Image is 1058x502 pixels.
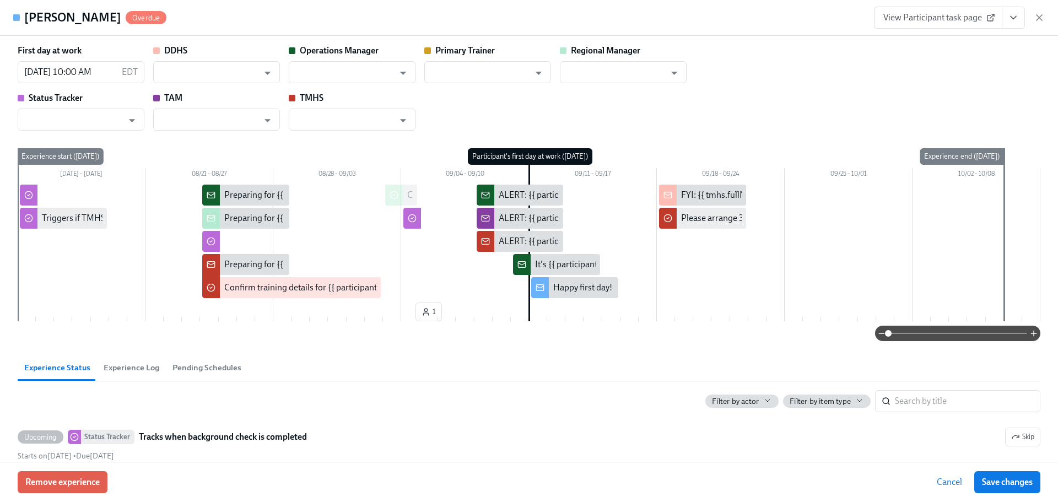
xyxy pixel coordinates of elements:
button: Filter by actor [705,395,779,408]
button: Save changes [974,471,1040,493]
button: 1 [415,303,442,321]
span: Cancel [937,477,962,488]
span: Filter by actor [712,396,759,407]
div: Status Tracker [81,430,134,444]
span: Remove experience [25,477,100,488]
button: Open [530,64,547,82]
div: 09/18 – 09/24 [657,168,785,182]
button: Cancel [929,471,970,493]
span: Overdue [126,14,166,22]
strong: Primary Trainer [435,45,495,56]
div: 08/21 – 08/27 [145,168,273,182]
div: Participant's first day at work ([DATE]) [468,148,592,165]
div: Preparing for {{ participant.fullName }}'s start ({{ participant.startDate | MM/DD/YYYY }}) [224,189,557,201]
label: First day at work [18,45,82,57]
div: 09/11 – 09/17 [529,168,657,182]
span: Experience Status [24,361,90,374]
button: Open [259,64,276,82]
div: 09/25 – 10/01 [785,168,913,182]
a: View Participant task page [874,7,1002,29]
strong: Status Tracker [29,93,83,103]
button: Open [259,112,276,129]
div: Happy first day! [553,282,612,294]
span: Filter by item type [790,396,851,407]
div: ALERT: {{ participant.fullName }} is scheduled to start on {{ participant.startDate | MM/DD }} an... [499,235,1025,247]
span: 1 [422,306,436,317]
div: Triggers if TMHS terms [42,212,129,224]
span: Friday, August 15th 2025, 10:00 am [76,451,114,461]
div: Preparing for {{ participant.fullName }}'s start ({{ participant.startDate | MM/DD/YYYY }}, {{ pa... [224,212,687,224]
span: Thursday, August 14th 2025, 10:00 am [18,451,72,461]
div: Confirm training details for {{ participant.fullName }} [224,282,423,294]
span: Save changes [982,477,1033,488]
div: • [18,451,114,461]
button: Remove experience [18,471,107,493]
div: 08/28 – 09/03 [273,168,401,182]
button: Open [395,64,412,82]
strong: Regional Manager [571,45,640,56]
strong: TMHS [300,93,323,103]
div: Experience end ([DATE]) [920,148,1004,165]
div: Confirm training details for {{ participant.fullName }} [407,189,606,201]
span: Upcoming [18,433,63,441]
span: Experience Log [104,361,159,374]
strong: DDHS [164,45,187,56]
div: ALERT: {{ participant.fullName }} is scheduled to start on {{ participant.startDate | MM/DD }} an... [499,212,1025,224]
div: Preparing for {{ participant.fullName }}'s start ({{ participant.startDate | MM/DD/YYYY }}, {{ pa... [224,258,687,271]
div: 09/04 – 09/10 [401,168,529,182]
h4: [PERSON_NAME] [24,9,121,26]
strong: Tracks when background check is completed [139,430,307,444]
strong: Operations Manager [300,45,379,56]
input: Search by title [895,390,1040,412]
span: Skip [1011,431,1034,442]
button: Filter by item type [783,395,871,408]
span: View Participant task page [883,12,993,23]
strong: TAM [164,93,182,103]
button: Open [123,112,141,129]
div: Experience start ([DATE]) [17,148,104,165]
button: View task page [1002,7,1025,29]
div: It's {{ participant.fullName }}'s first day [DATE] [535,258,709,271]
div: ALERT: {{ participant.fullName }} is scheduled to start on {{ participant.startDate | MM/DD }} an... [499,189,1025,201]
div: 10/02 – 10/08 [913,168,1040,182]
div: [DATE] – [DATE] [18,168,145,182]
span: Pending Schedules [172,361,241,374]
button: Open [666,64,683,82]
div: Please arrange 30-60-90 day check-ins for {{ participant.fullName }} [681,212,937,224]
p: EDT [122,66,138,78]
button: Open [395,112,412,129]
button: UpcomingStatus TrackerTracks when background check is completedStarts on[DATE] •Due[DATE] Pending... [1005,428,1040,446]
